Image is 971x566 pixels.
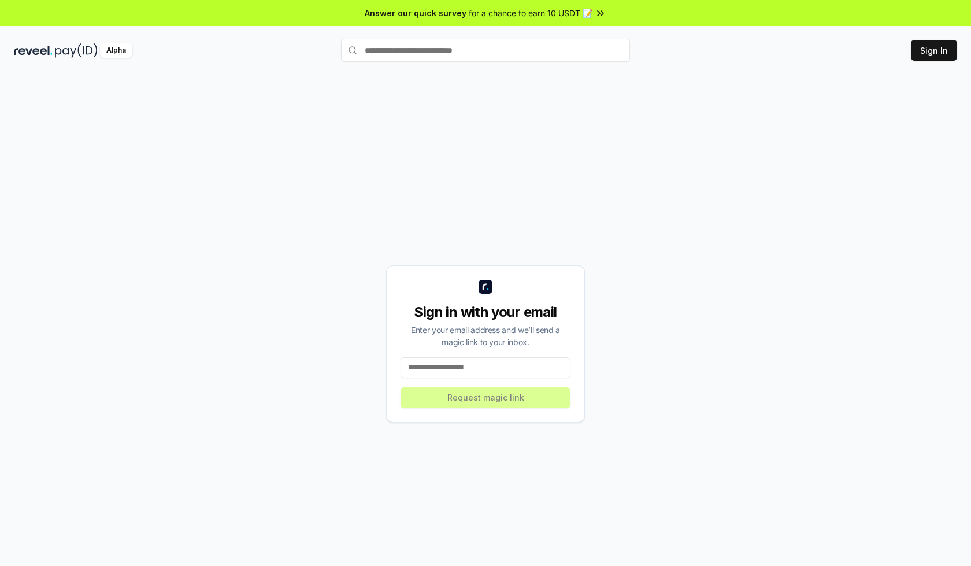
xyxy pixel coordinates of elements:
[469,7,592,19] span: for a chance to earn 10 USDT 📝
[14,43,53,58] img: reveel_dark
[55,43,98,58] img: pay_id
[401,303,570,321] div: Sign in with your email
[100,43,132,58] div: Alpha
[401,324,570,348] div: Enter your email address and we’ll send a magic link to your inbox.
[365,7,466,19] span: Answer our quick survey
[479,280,492,294] img: logo_small
[911,40,957,61] button: Sign In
